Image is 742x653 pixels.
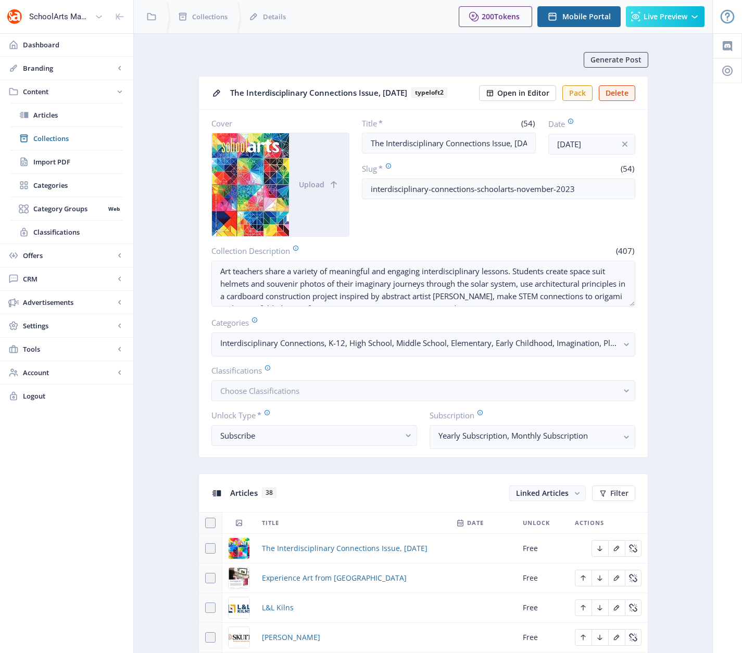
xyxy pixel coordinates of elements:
[537,6,621,27] button: Mobile Portal
[10,127,123,150] a: Collections
[23,63,115,73] span: Branding
[23,40,125,50] span: Dashboard
[575,572,592,582] a: Edit page
[362,163,494,174] label: Slug
[644,12,687,21] span: Live Preview
[211,245,419,257] label: Collection Description
[262,517,279,529] span: Title
[625,602,642,612] a: Edit page
[590,56,642,64] span: Generate Post
[430,409,627,421] label: Subscription
[626,6,705,27] button: Live Preview
[625,543,642,553] a: Edit page
[562,85,593,101] button: Pack
[10,221,123,244] a: Classifications
[33,203,105,214] span: Category Groups
[33,157,123,167] span: Import PDF
[584,52,648,68] button: Generate Post
[575,517,604,529] span: Actions
[262,601,294,614] a: L&L Kilns
[608,543,625,553] a: Edit page
[289,133,349,236] button: Upload
[192,11,228,22] span: Collections
[33,110,123,120] span: Articles
[229,597,249,618] img: 1decf510-3eac-417d-aac2-5d226688e750.png
[608,572,625,582] a: Edit page
[592,485,635,501] button: Filter
[620,139,630,149] nb-icon: info
[29,5,91,28] div: SchoolArts Magazine
[10,197,123,220] a: Category GroupsWeb
[23,274,115,284] span: CRM
[562,12,611,21] span: Mobile Portal
[548,134,635,155] input: Publishing Date
[592,572,608,582] a: Edit page
[262,488,276,498] span: 38
[105,203,123,214] nb-badge: Web
[230,85,473,101] div: The Interdisciplinary Connections Issue, [DATE]
[23,367,115,378] span: Account
[229,538,249,559] img: ec692589-084f-4b84-bda0-dce5695f07e5.png
[262,572,407,584] a: Experience Art from [GEOGRAPHIC_DATA]
[23,86,115,97] span: Content
[211,380,635,401] button: Choose Classifications
[494,11,520,21] span: Tokens
[459,6,532,27] button: 200Tokens
[362,133,536,153] input: Type Collection Title ...
[509,485,586,501] button: Linked Articles
[614,246,635,256] span: (407)
[362,118,445,129] label: Title
[438,429,618,442] nb-select-label: Yearly Subscription, Monthly Subscription
[230,488,258,498] span: Articles
[220,386,299,396] span: Choose Classifications
[299,181,324,189] span: Upload
[517,534,569,564] td: Free
[220,337,618,349] nb-select-label: Interdisciplinary Connections, K-12, High School, Middle School, Elementary, Early Childhood, Ima...
[548,118,627,130] label: Date
[23,321,115,331] span: Settings
[211,332,635,356] button: Interdisciplinary Connections, K-12, High School, Middle School, Elementary, Early Childhood, Ima...
[362,178,635,199] input: this-is-how-a-slug-looks-like
[262,542,427,555] a: The Interdisciplinary Connections Issue, [DATE]
[517,564,569,593] td: Free
[211,425,417,446] button: Subscribe
[599,85,635,101] button: Delete
[211,365,627,376] label: Classifications
[23,344,115,354] span: Tools
[467,517,484,529] span: Date
[608,602,625,612] a: Edit page
[619,163,635,174] span: (54)
[263,11,286,22] span: Details
[523,517,550,529] span: Unlock
[592,602,608,612] a: Edit page
[33,227,123,237] span: Classifications
[33,133,123,144] span: Collections
[211,409,409,421] label: Unlock Type
[23,297,115,308] span: Advertisements
[211,118,342,129] label: Cover
[479,85,556,101] button: Open in Editor
[211,317,627,328] label: Categories
[592,543,608,553] a: Edit page
[520,118,536,129] span: (54)
[430,425,635,449] button: Yearly Subscription, Monthly Subscription
[411,87,447,98] b: typeloft2
[625,572,642,582] a: Edit page
[497,89,549,97] span: Open in Editor
[10,174,123,197] a: Categories
[517,593,569,623] td: Free
[33,180,123,190] span: Categories
[610,489,628,497] span: Filter
[575,602,592,612] a: Edit page
[6,8,23,25] img: properties.app_icon.png
[229,568,249,588] img: img_2-1.jpg
[220,429,400,442] div: Subscribe
[10,104,123,126] a: Articles
[516,488,569,498] span: Linked Articles
[23,391,125,401] span: Logout
[10,150,123,173] a: Import PDF
[614,134,635,155] button: info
